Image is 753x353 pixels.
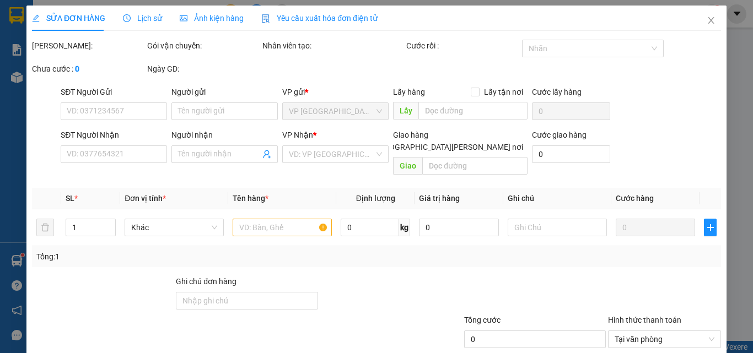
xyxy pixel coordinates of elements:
[608,316,681,324] label: Hình thức thanh toán
[176,292,318,309] input: Ghi chú đơn hàng
[147,40,260,52] div: Gói vận chuyển:
[180,14,187,22] span: picture
[393,131,428,139] span: Giao hàng
[147,63,260,75] div: Ngày GD:
[176,277,236,286] label: Ghi chú đơn hàng
[7,63,39,70] span: 0907353193
[16,31,71,37] span: BÉ TƯ -
[171,129,278,141] div: Người nhận
[419,194,460,203] span: Giá trị hàng
[32,14,40,22] span: edit
[356,194,395,203] span: Định lượng
[262,40,404,52] div: Nhân viên tạo:
[233,219,332,236] input: VD: Bàn, Ghế
[4,31,71,37] span: Gửi:
[406,40,519,52] div: Cước rồi :
[171,86,278,98] div: Người gửi
[615,331,714,347] span: Tại văn phòng
[464,316,501,324] span: Tổng cước
[125,194,166,203] span: Đơn vị tính
[616,219,695,236] input: 0
[616,194,654,203] span: Cước hàng
[36,251,292,263] div: Tổng: 1
[393,102,418,120] span: Lấy
[3,8,67,14] span: In ngày:
[4,40,77,46] span: VP [GEOGRAPHIC_DATA]
[282,131,313,139] span: VP Nhận
[61,129,167,141] div: SĐT Người Nhận
[393,88,425,96] span: Lấy hàng
[233,194,268,203] span: Tên hàng
[399,219,410,236] span: kg
[32,40,145,52] div: [PERSON_NAME]:
[42,16,122,24] strong: BIÊN NHẬN GỬI HÀNG
[32,63,145,75] div: Chưa cước :
[32,14,105,23] span: SỬA ĐƠN HÀNG
[4,72,39,78] span: BP. Quận 10
[123,14,162,23] span: Lịch sử
[180,14,244,23] span: Ảnh kiện hàng
[262,150,271,159] span: user-add
[282,86,389,98] div: VP gửi
[36,219,54,236] button: delete
[503,188,611,209] th: Ghi chú
[696,6,727,36] button: Close
[261,14,378,23] span: Yêu cầu xuất hóa đơn điện tử
[393,157,422,175] span: Giao
[24,8,67,14] span: 18:29:51 [DATE]
[7,48,93,55] span: --------------------------------------------
[531,145,610,163] input: Cước giao hàng
[531,88,581,96] label: Cước lấy hàng
[131,219,217,236] span: Khác
[4,56,70,70] span: Nhận:
[75,64,79,73] b: 0
[372,141,527,153] span: [GEOGRAPHIC_DATA][PERSON_NAME] nơi
[422,157,527,175] input: Dọc đường
[531,102,610,120] input: Cước lấy hàng
[704,219,717,236] button: plus
[418,102,527,120] input: Dọc đường
[66,194,74,203] span: SL
[4,56,70,70] span: [PERSON_NAME] -
[508,219,607,236] input: Ghi Chú
[261,14,270,23] img: icon
[707,16,716,25] span: close
[123,14,131,22] span: clock-circle
[704,223,716,232] span: plus
[37,31,70,37] span: 0773774068
[61,86,167,98] div: SĐT Người Gửi
[531,131,586,139] label: Cước giao hàng
[479,86,527,98] span: Lấy tận nơi
[289,103,382,120] span: VP Tây Ninh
